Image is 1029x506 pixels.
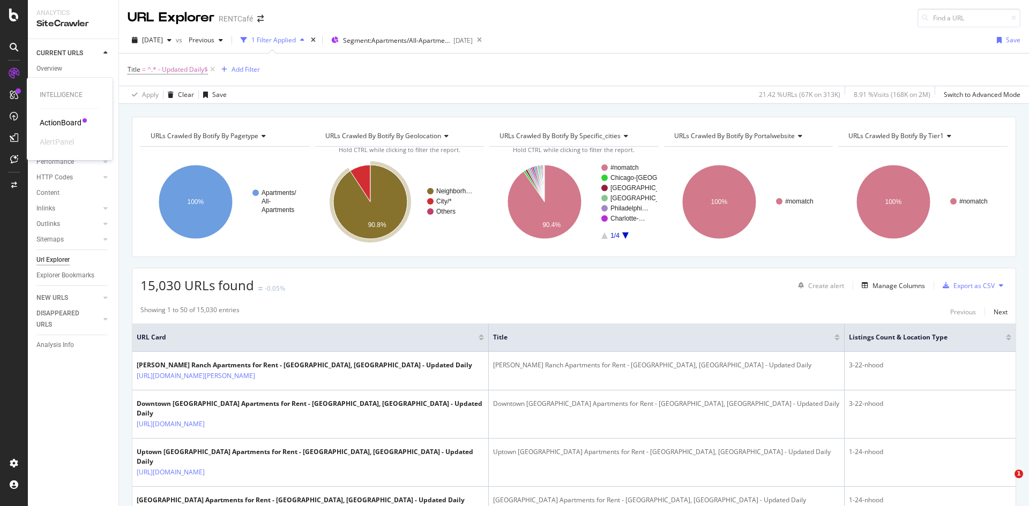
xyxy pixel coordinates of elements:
[142,65,146,74] span: =
[993,32,1020,49] button: Save
[436,208,456,215] text: Others
[217,63,260,76] button: Add Filter
[36,254,111,266] a: Url Explorer
[849,333,990,342] span: Listings Count & Location Type
[265,284,285,293] div: -0.05%
[838,155,1006,248] svg: A chart.
[178,90,194,99] div: Clear
[36,234,64,245] div: Sitemaps
[148,127,300,145] h4: URLs Crawled By Botify By pagetype
[610,164,639,171] text: #nomatch
[36,48,100,59] a: CURRENT URLS
[128,65,140,74] span: Title
[262,198,271,205] text: All-
[128,9,214,27] div: URL Explorer
[137,360,472,370] div: [PERSON_NAME] Ranch Apartments for Rent - [GEOGRAPHIC_DATA], [GEOGRAPHIC_DATA] - Updated Daily
[36,156,100,168] a: Performance
[36,203,100,214] a: Inlinks
[36,156,74,168] div: Performance
[759,90,840,99] div: 21.42 % URLs ( 67K on 313K )
[36,9,110,18] div: Analytics
[493,399,840,409] div: Downtown [GEOGRAPHIC_DATA] Apartments for Rent - [GEOGRAPHIC_DATA], [GEOGRAPHIC_DATA] - Updated D...
[184,32,227,49] button: Previous
[849,399,1011,409] div: 3-22-nhood
[849,360,1011,370] div: 3-22-nhood
[489,155,657,248] svg: A chart.
[315,155,483,248] svg: A chart.
[142,90,159,99] div: Apply
[436,187,472,195] text: Neighborh…
[36,339,111,351] a: Analysis Info
[610,215,645,222] text: Charlotte-…
[36,218,60,230] div: Outlinks
[513,146,635,154] span: Hold CTRL while clicking to filter the report.
[873,281,925,290] div: Manage Columns
[36,218,100,230] a: Outlinks
[128,86,159,103] button: Apply
[36,63,62,74] div: Overview
[236,32,309,49] button: 1 Filter Applied
[857,279,925,292] button: Manage Columns
[176,35,184,44] span: vs
[199,86,227,103] button: Save
[36,187,59,199] div: Content
[137,419,205,429] a: [URL][DOMAIN_NAME]
[785,198,814,205] text: #nomatch
[794,277,844,294] button: Create alert
[40,137,74,147] div: AlertPanel
[953,281,995,290] div: Export as CSV
[40,90,100,100] div: Intelligence
[849,447,1011,457] div: 1-24-nhood
[36,48,83,59] div: CURRENT URLS
[993,470,1018,495] iframe: Intercom live chat
[262,189,296,197] text: Apartments/
[944,90,1020,99] div: Switch to Advanced Mode
[40,117,81,128] a: ActionBoard
[36,203,55,214] div: Inlinks
[212,90,227,99] div: Save
[1006,35,1020,44] div: Save
[1015,470,1023,478] span: 1
[994,305,1008,318] button: Next
[251,35,296,44] div: 1 Filter Applied
[959,198,988,205] text: #nomatch
[137,447,484,466] div: Uptown [GEOGRAPHIC_DATA] Apartments for Rent - [GEOGRAPHIC_DATA], [GEOGRAPHIC_DATA] - Updated Daily
[808,281,844,290] div: Create alert
[672,127,824,145] h4: URLs Crawled By Botify By portalwebsite
[36,234,100,245] a: Sitemaps
[885,198,902,206] text: 100%
[137,495,465,505] div: [GEOGRAPHIC_DATA] Apartments for Rent - [GEOGRAPHIC_DATA], [GEOGRAPHIC_DATA] - Updated Daily
[950,305,976,318] button: Previous
[323,127,475,145] h4: URLs Crawled By Botify By geolocation
[128,32,176,49] button: [DATE]
[343,36,450,45] span: Segment: Apartments/All-Apartments
[493,495,840,505] div: [GEOGRAPHIC_DATA] Apartments for Rent - [GEOGRAPHIC_DATA], [GEOGRAPHIC_DATA] - Updated Daily
[711,198,727,206] text: 100%
[36,292,68,304] div: NEW URLS
[36,18,110,30] div: SiteCrawler
[163,86,194,103] button: Clear
[140,155,308,248] svg: A chart.
[147,62,208,77] span: ^.* - Updated Daily$
[325,131,441,140] span: URLs Crawled By Botify By geolocation
[497,127,649,145] h4: URLs Crawled By Botify By specific_cities
[453,36,473,45] div: [DATE]
[36,172,100,183] a: HTTP Codes
[854,90,930,99] div: 8.91 % Visits ( 168K on 2M )
[939,86,1020,103] button: Switch to Advanced Mode
[36,308,91,330] div: DISAPPEARED URLS
[36,270,94,281] div: Explorer Bookmarks
[140,305,240,318] div: Showing 1 to 50 of 15,030 entries
[849,495,1011,505] div: 1-24-nhood
[493,333,819,342] span: Title
[950,307,976,316] div: Previous
[436,198,452,205] text: City/*
[493,360,840,370] div: [PERSON_NAME] Ranch Apartments for Rent - [GEOGRAPHIC_DATA], [GEOGRAPHIC_DATA] - Updated Daily
[137,467,205,478] a: [URL][DOMAIN_NAME]
[257,15,264,22] div: arrow-right-arrow-left
[36,270,111,281] a: Explorer Bookmarks
[327,32,473,49] button: Segment:Apartments/All-Apartments[DATE]
[188,198,204,206] text: 100%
